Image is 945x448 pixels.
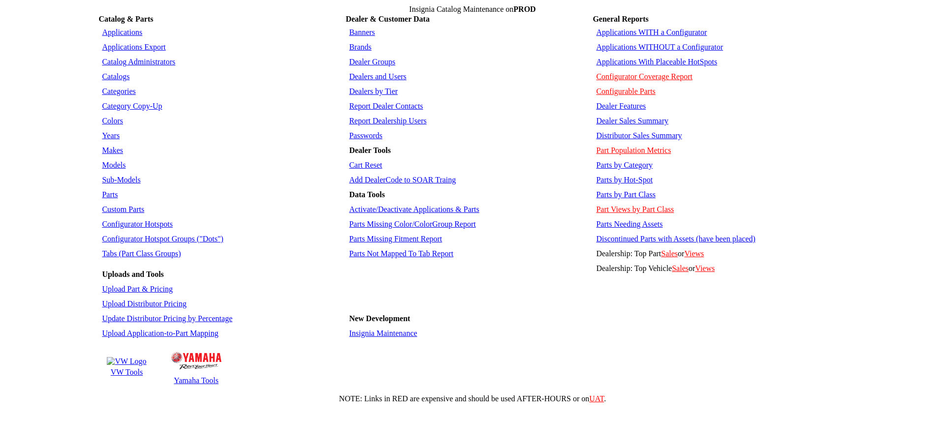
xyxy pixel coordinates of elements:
a: Banners [349,28,375,36]
b: Dealer Tools [349,146,391,154]
a: Applications WITH a Configurator [596,28,707,36]
a: Applications WITHOUT a Configurator [596,43,723,51]
a: Report Dealer Contacts [349,102,423,110]
a: Custom Parts [102,205,144,213]
td: Dealership: Top Part or [594,247,845,261]
b: General Reports [593,15,648,23]
a: Distributor Sales Summary [596,131,682,140]
img: VW Logo [107,357,146,366]
a: Cart Reset [349,161,382,169]
a: Dealers by Tier [349,87,398,95]
a: Models [102,161,126,169]
a: Dealer Features [596,102,646,110]
a: Discontinued Parts with Assets (have been placed) [596,235,755,243]
a: Parts Missing Color/ColorGroup Report [349,220,475,228]
a: Views [684,249,704,258]
a: UAT [589,394,604,403]
a: Upload Distributor Pricing [102,299,187,308]
a: Parts by Category [596,161,653,169]
a: Parts Not Mapped To Tab Report [349,249,453,258]
a: Add DealerCode to SOAR Traing [349,176,456,184]
a: Brands [349,43,371,51]
a: Parts by Hot-Spot [596,176,653,184]
a: Dealers and Users [349,72,406,81]
a: Parts Missing Fitment Report [349,235,442,243]
td: Yamaha Tools [171,376,222,386]
a: Configurator Hotspot Groups ("Dots") [102,235,223,243]
a: Applications Export [102,43,165,51]
a: Views [695,264,715,272]
a: Part Population Metrics [596,146,671,154]
td: VW Tools [106,367,147,377]
a: Parts by Part Class [596,190,655,199]
a: Parts Needing Assets [596,220,662,228]
img: Yamaha Logo [171,352,221,369]
a: Category Copy-Up [102,102,162,110]
div: NOTE: Links in RED are expensive and should be used AFTER-HOURS or on . [4,394,941,403]
a: Catalogs [102,72,129,81]
b: Dealer & Customer Data [346,15,429,23]
a: Upload Application-to-Part Mapping [102,329,218,337]
a: Part Views by Part Class [596,205,674,213]
a: Colors [102,117,123,125]
a: Activate/Deactivate Applications & Parts [349,205,479,213]
span: PROD [513,5,535,13]
td: Insignia Catalog Maintenance on [98,5,846,14]
a: Update Distributor Pricing by Percentage [102,314,232,323]
a: Applications With Placeable HotSpots [596,58,717,66]
a: Configurator Hotspots [102,220,173,228]
a: Report Dealership Users [349,117,426,125]
b: Uploads and Tools [102,270,163,278]
a: Dealer Groups [349,58,395,66]
a: Makes [102,146,123,154]
a: Sales [672,264,689,272]
a: Configurable Parts [596,87,655,95]
a: Yamaha Logo Yamaha Tools [170,347,223,387]
a: Dealer Sales Summary [596,117,668,125]
b: Catalog & Parts [98,15,153,23]
a: Parts [102,190,118,199]
b: Data Tools [349,190,384,199]
a: Years [102,131,120,140]
a: Applications [102,28,142,36]
a: Insignia Maintenance [349,329,417,337]
a: Tabs (Part Class Groups) [102,249,181,258]
a: Configurator Coverage Report [596,72,693,81]
a: Sub-Models [102,176,140,184]
td: Dealership: Top Vehicle or [594,262,845,275]
a: Categories [102,87,135,95]
a: Passwords [349,131,382,140]
a: Upload Part & Pricing [102,285,173,293]
a: Sales [661,249,678,258]
a: Catalog Administrators [102,58,175,66]
a: VW Logo VW Tools [105,356,148,378]
b: New Development [349,314,410,323]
